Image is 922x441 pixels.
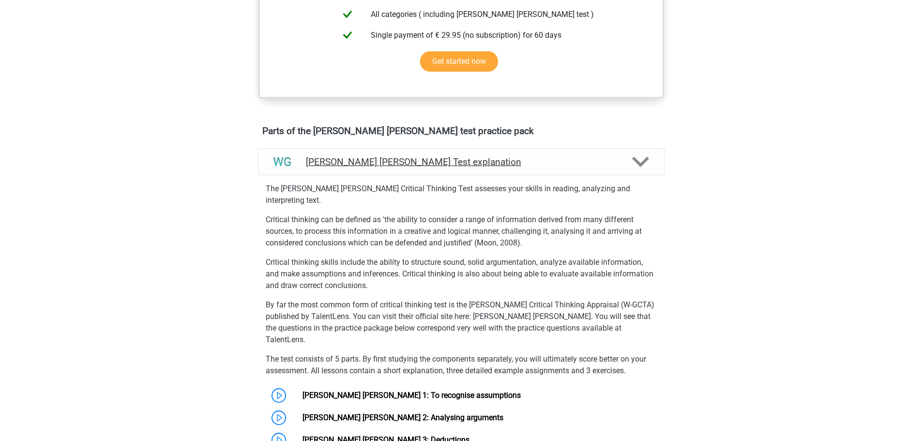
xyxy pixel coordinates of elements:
a: Get started now [420,51,498,72]
p: Critical thinking can be defined as 'the ability to consider a range of information derived from ... [266,214,657,249]
p: The [PERSON_NAME] [PERSON_NAME] Critical Thinking Test assesses your skills in reading, analyzing... [266,183,657,206]
a: explanations [PERSON_NAME] [PERSON_NAME] Test explanation [254,148,668,175]
p: Critical thinking skills include the ability to structure sound, solid argumentation, analyze ava... [266,257,657,291]
h4: Parts of the [PERSON_NAME] [PERSON_NAME] test practice pack [262,125,660,137]
p: The test consists of 5 parts. By first studying the components separately, you will ultimately sc... [266,353,657,377]
a: [PERSON_NAME] [PERSON_NAME] 2: Analysing arguments [302,413,503,422]
img: watson glaser test explanations [270,150,295,174]
h4: [PERSON_NAME] [PERSON_NAME] Test explanation [306,156,617,167]
p: By far the most common form of critical thinking test is the [PERSON_NAME] Critical Thinking Appr... [266,299,657,346]
a: [PERSON_NAME] [PERSON_NAME] 1: To recognise assumptions [302,391,521,400]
